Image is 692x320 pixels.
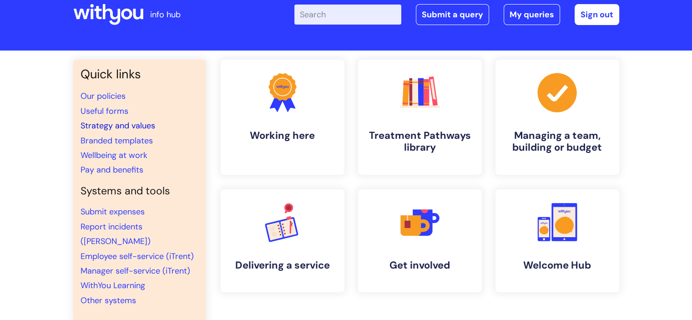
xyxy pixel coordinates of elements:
h4: Treatment Pathways library [365,130,475,154]
a: Delivering a service [221,189,344,292]
a: Sign out [575,4,619,25]
a: Branded templates [81,135,153,146]
a: Wellbeing at work [81,150,147,161]
a: Submit a query [416,4,489,25]
a: Useful forms [81,106,128,117]
a: Treatment Pathways library [358,60,482,175]
a: Strategy and values [81,120,155,131]
a: Report incidents ([PERSON_NAME]) [81,221,151,247]
a: Other systems [81,295,136,306]
h4: Managing a team, building or budget [503,130,612,154]
h3: Quick links [81,67,199,81]
a: Pay and benefits [81,164,143,175]
h4: Delivering a service [228,259,337,271]
a: Get involved [358,189,482,292]
h4: Working here [228,130,337,142]
a: Employee self-service (iTrent) [81,251,194,262]
a: Our policies [81,91,126,102]
h4: Systems and tools [81,185,199,198]
p: info hub [150,7,181,22]
input: Search [294,5,401,25]
a: WithYou Learning [81,280,145,291]
a: Manager self-service (iTrent) [81,265,190,276]
a: Submit expenses [81,206,145,217]
a: My queries [504,4,560,25]
div: | - [294,4,619,25]
a: Welcome Hub [495,189,619,292]
h4: Get involved [365,259,475,271]
a: Managing a team, building or budget [495,60,619,175]
h4: Welcome Hub [503,259,612,271]
a: Working here [221,60,344,175]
